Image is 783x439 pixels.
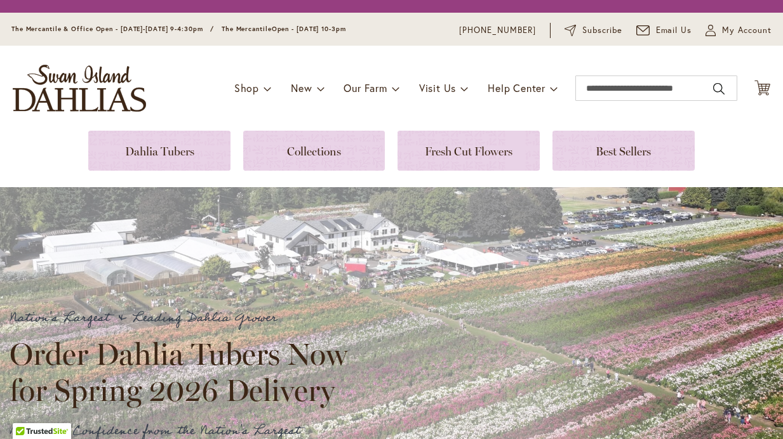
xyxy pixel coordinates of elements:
[291,81,312,95] span: New
[272,25,346,33] span: Open - [DATE] 10-3pm
[488,81,545,95] span: Help Center
[459,24,536,37] a: [PHONE_NUMBER]
[582,24,622,37] span: Subscribe
[713,79,725,99] button: Search
[419,81,456,95] span: Visit Us
[13,65,146,112] a: store logo
[706,24,772,37] button: My Account
[234,81,259,95] span: Shop
[11,25,272,33] span: The Mercantile & Office Open - [DATE]-[DATE] 9-4:30pm / The Mercantile
[636,24,692,37] a: Email Us
[722,24,772,37] span: My Account
[10,308,359,329] p: Nation's Largest & Leading Dahlia Grower
[344,81,387,95] span: Our Farm
[565,24,622,37] a: Subscribe
[656,24,692,37] span: Email Us
[10,336,359,407] h2: Order Dahlia Tubers Now for Spring 2026 Delivery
